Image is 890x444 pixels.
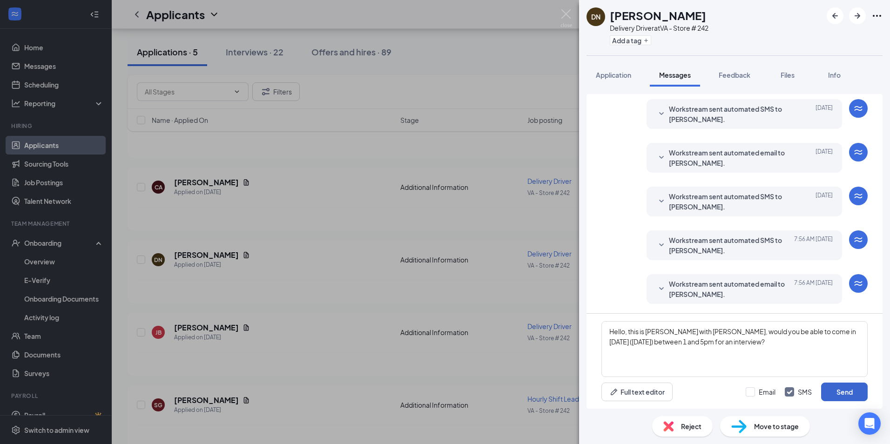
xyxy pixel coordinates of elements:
svg: Plus [643,38,649,43]
span: Info [828,71,841,79]
span: Workstream sent automated email to [PERSON_NAME]. [669,148,791,168]
span: Feedback [719,71,750,79]
span: [DATE] [816,148,833,168]
svg: WorkstreamLogo [853,278,864,289]
svg: SmallChevronDown [656,283,667,295]
span: Workstream sent automated SMS to [PERSON_NAME]. [669,104,791,124]
div: DN [591,12,600,21]
span: Workstream sent automated SMS to [PERSON_NAME]. [669,191,791,212]
div: Open Intercom Messenger [858,412,881,435]
svg: SmallChevronDown [656,152,667,163]
span: [DATE] 7:56 AM [794,279,833,299]
svg: ArrowRight [852,10,863,21]
span: [DATE] 7:56 AM [794,235,833,256]
svg: WorkstreamLogo [853,103,864,114]
svg: WorkstreamLogo [853,234,864,245]
button: ArrowLeftNew [827,7,843,24]
span: Move to stage [754,421,799,431]
svg: SmallChevronDown [656,240,667,251]
svg: Pen [609,387,619,397]
span: Messages [659,71,691,79]
div: Delivery Driver at VA - Store # 242 [610,23,708,33]
span: Workstream sent automated email to [PERSON_NAME]. [669,279,791,299]
button: Full text editorPen [601,383,673,401]
textarea: Hello, this is [PERSON_NAME] with [PERSON_NAME], would you be able to come in [DATE] ([DATE]) bet... [601,321,868,377]
svg: SmallChevronDown [656,196,667,207]
svg: WorkstreamLogo [853,147,864,158]
h1: [PERSON_NAME] [610,7,706,23]
button: PlusAdd a tag [610,35,651,45]
span: [DATE] [816,191,833,212]
svg: Ellipses [871,10,883,21]
svg: ArrowLeftNew [829,10,841,21]
span: [DATE] [816,104,833,124]
button: ArrowRight [849,7,866,24]
span: Files [781,71,795,79]
svg: WorkstreamLogo [853,190,864,202]
svg: SmallChevronDown [656,108,667,120]
button: Send [821,383,868,401]
span: Application [596,71,631,79]
span: Workstream sent automated SMS to [PERSON_NAME]. [669,235,791,256]
span: Reject [681,421,701,431]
